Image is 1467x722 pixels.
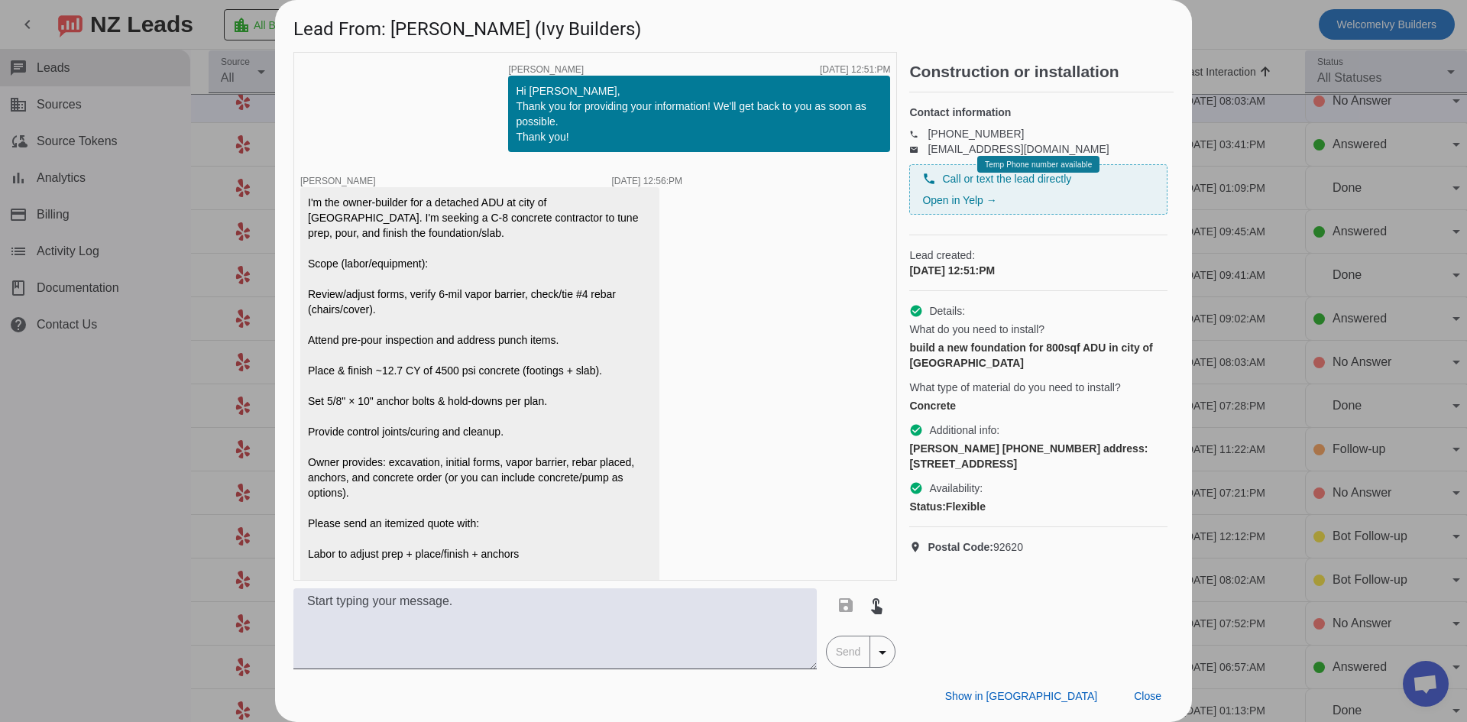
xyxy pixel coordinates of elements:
[909,441,1167,471] div: [PERSON_NAME] [PHONE_NUMBER] address: [STREET_ADDRESS]
[516,83,882,144] div: Hi [PERSON_NAME], Thank you for providing your information! We'll get back to you as soon as poss...
[909,248,1167,263] span: Lead created:
[985,160,1092,169] span: Temp Phone number available
[909,145,928,153] mat-icon: email
[928,541,993,553] strong: Postal Code:
[909,64,1174,79] h2: Construction or installation
[909,340,1167,371] div: build a new foundation for 800sqf ADU in city of [GEOGRAPHIC_DATA]
[909,500,945,513] strong: Status:
[928,539,1023,555] span: 92620
[933,682,1109,710] button: Show in [GEOGRAPHIC_DATA]
[945,690,1097,702] span: Show in [GEOGRAPHIC_DATA]
[508,65,584,74] span: [PERSON_NAME]
[909,130,928,138] mat-icon: phone
[867,596,886,614] mat-icon: touch_app
[922,194,996,206] a: Open in Yelp →
[1134,690,1161,702] span: Close
[909,423,923,437] mat-icon: check_circle
[909,304,923,318] mat-icon: check_circle
[928,128,1024,140] a: [PHONE_NUMBER]
[929,423,999,438] span: Additional info:
[929,481,983,496] span: Availability:
[873,643,892,662] mat-icon: arrow_drop_down
[820,65,890,74] div: [DATE] 12:51:PM
[909,322,1044,337] span: What do you need to install?
[909,398,1167,413] div: Concrete
[928,143,1109,155] a: [EMAIL_ADDRESS][DOMAIN_NAME]
[308,195,652,714] div: I'm the owner-builder for a detached ADU at city of [GEOGRAPHIC_DATA]. I'm seeking a C-8 concrete...
[1122,682,1174,710] button: Close
[909,263,1167,278] div: [DATE] 12:51:PM
[909,499,1167,514] div: Flexible
[909,481,923,495] mat-icon: check_circle
[929,303,965,319] span: Details:
[909,541,928,553] mat-icon: location_on
[942,171,1071,186] span: Call or text the lead directly
[909,105,1167,120] h4: Contact information
[909,380,1120,395] span: What type of material do you need to install?
[612,176,682,186] div: [DATE] 12:56:PM
[300,176,376,186] span: [PERSON_NAME]
[922,172,936,186] mat-icon: phone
